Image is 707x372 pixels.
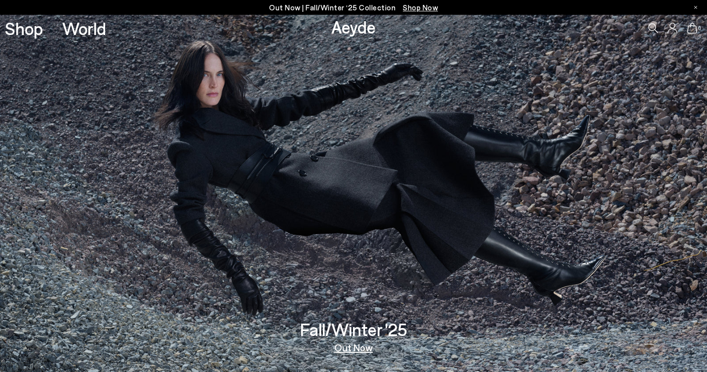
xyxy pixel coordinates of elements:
[403,3,438,12] span: Navigate to /collections/new-in
[697,26,702,31] span: 0
[334,342,373,352] a: Out Now
[5,20,43,37] a: Shop
[62,20,106,37] a: World
[269,1,438,14] p: Out Now | Fall/Winter ‘25 Collection
[687,23,697,34] a: 0
[300,321,407,338] h3: Fall/Winter '25
[331,16,376,37] a: Aeyde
